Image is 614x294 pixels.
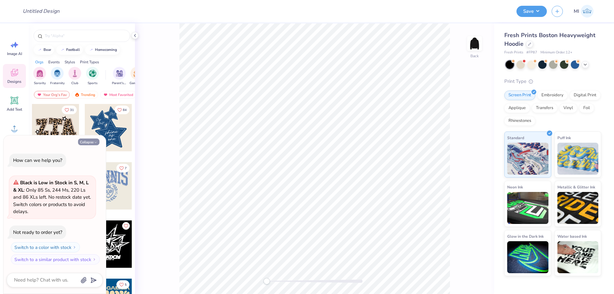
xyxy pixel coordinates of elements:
[62,106,77,114] button: Like
[34,91,70,99] div: Your Org's Fav
[116,280,130,289] button: Like
[507,233,544,240] span: Glow in the Dark Ink
[130,81,144,86] span: Game Day
[65,59,75,65] div: Styles
[54,70,61,77] img: Fraternity Image
[557,143,599,175] img: Puff Ink
[13,179,89,193] strong: Black is Low in Stock in S, M, L & XL
[507,143,548,175] img: Standard
[7,107,22,112] span: Add Text
[581,5,594,18] img: Mark Isaac
[112,67,127,86] div: filter for Parent's Weekend
[100,91,136,99] div: Most Favorited
[73,245,76,249] img: Switch to a color with stock
[103,92,108,97] img: most_fav.gif
[516,6,547,17] button: Save
[88,81,98,86] span: Sports
[8,135,21,140] span: Upload
[89,70,96,77] img: Sports Image
[507,134,524,141] span: Standard
[50,67,65,86] div: filter for Fraternity
[86,67,99,86] div: filter for Sports
[532,103,557,113] div: Transfers
[37,92,42,97] img: most_fav.gif
[526,50,537,55] span: # FP87
[114,106,130,114] button: Like
[130,67,144,86] div: filter for Game Day
[264,278,270,284] div: Accessibility label
[116,70,123,77] img: Parent's Weekend Image
[66,48,80,52] div: football
[70,108,74,112] span: 31
[7,51,22,56] span: Image AI
[95,48,117,52] div: homecoming
[60,48,65,52] img: trend_line.gif
[50,67,65,86] button: filter button
[56,45,83,55] button: football
[13,229,62,235] div: Not ready to order yet?
[507,184,523,190] span: Neon Ink
[122,222,130,230] button: Like
[11,242,80,252] button: Switch to a color with stock
[33,67,46,86] button: filter button
[44,33,126,39] input: Try "Alpha"
[504,31,595,48] span: Fresh Prints Boston Heavyweight Hoodie
[559,103,577,113] div: Vinyl
[504,91,535,100] div: Screen Print
[11,254,100,265] button: Switch to a similar product with stock
[557,241,599,273] img: Water based Ink
[50,81,65,86] span: Fraternity
[540,50,572,55] span: Minimum Order: 12 +
[68,67,81,86] div: filter for Club
[71,70,78,77] img: Club Image
[130,67,144,86] button: filter button
[13,179,91,215] span: : Only 85 Ss, 244 Ms, 220 Ls and 86 XLs left. No restock date yet. Switch colors or products to a...
[72,91,98,99] div: Trending
[123,108,127,112] span: 84
[112,81,127,86] span: Parent's Weekend
[470,53,479,59] div: Back
[507,192,548,224] img: Neon Ink
[36,70,43,77] img: Sorority Image
[557,184,595,190] span: Metallic & Glitter Ink
[537,91,568,100] div: Embroidery
[80,59,99,65] div: Print Types
[37,48,42,52] img: trend_line.gif
[33,67,46,86] div: filter for Sorority
[13,157,62,163] div: How can we help you?
[34,45,54,55] button: bear
[116,164,130,172] button: Like
[71,81,78,86] span: Club
[68,67,81,86] button: filter button
[92,258,96,261] img: Switch to a similar product with stock
[85,45,120,55] button: homecoming
[504,103,530,113] div: Applique
[43,48,51,52] div: bear
[504,78,601,85] div: Print Type
[35,59,43,65] div: Orgs
[34,81,46,86] span: Sorority
[504,50,523,55] span: Fresh Prints
[86,67,99,86] button: filter button
[48,59,60,65] div: Events
[557,134,571,141] span: Puff Ink
[574,8,579,15] span: MI
[507,241,548,273] img: Glow in the Dark Ink
[557,192,599,224] img: Metallic & Glitter Ink
[579,103,594,113] div: Foil
[125,283,127,286] span: 5
[571,5,596,18] a: MI
[125,167,127,170] span: 7
[112,67,127,86] button: filter button
[570,91,601,100] div: Digital Print
[78,139,99,145] button: Collapse
[504,116,535,126] div: Rhinestones
[18,5,65,18] input: Untitled Design
[468,37,481,50] img: Back
[7,79,21,84] span: Designs
[557,233,587,240] span: Water based Ink
[89,48,94,52] img: trend_line.gif
[133,70,141,77] img: Game Day Image
[75,92,80,97] img: trending.gif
